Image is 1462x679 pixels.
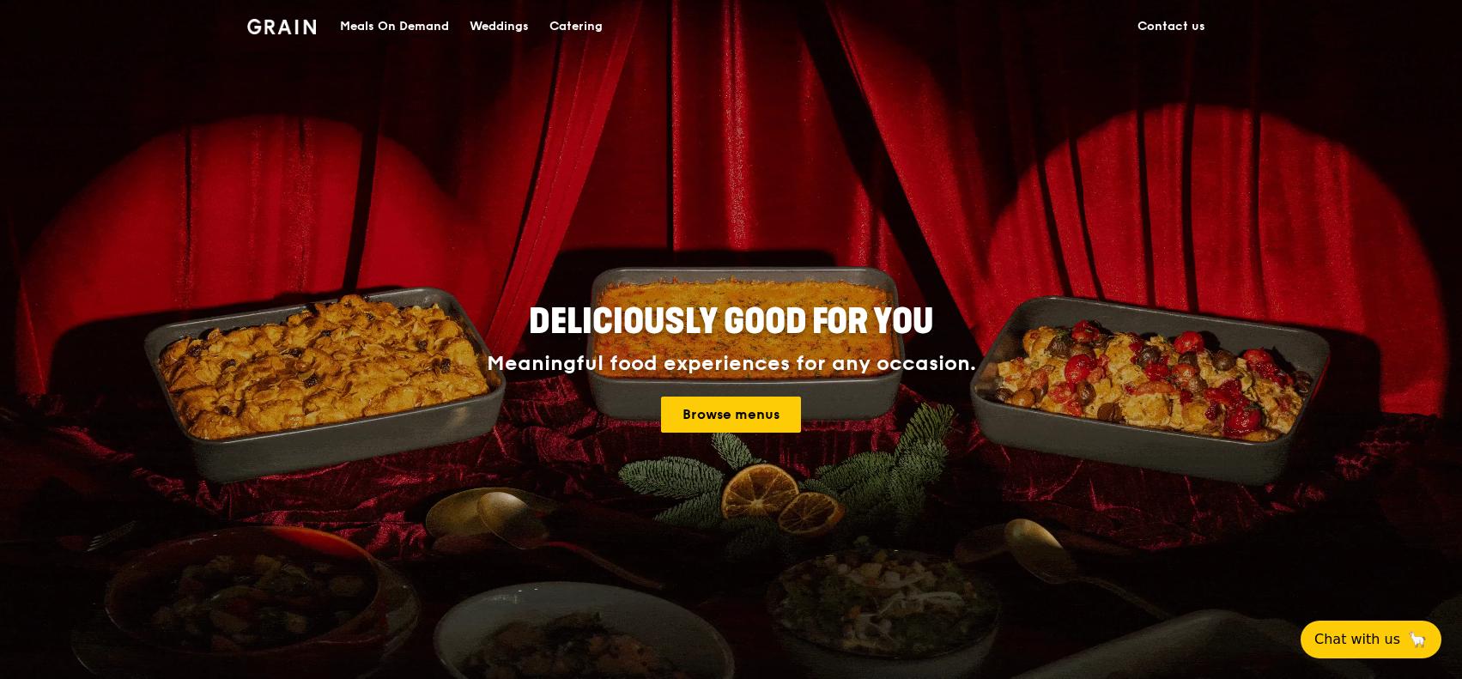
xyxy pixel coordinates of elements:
a: Weddings [459,1,539,52]
span: Deliciously good for you [529,301,933,343]
div: Weddings [470,1,529,52]
div: Meaningful food experiences for any occasion. [422,352,1040,376]
a: Browse menus [661,397,801,433]
span: Chat with us [1314,629,1400,650]
a: Contact us [1127,1,1216,52]
div: Catering [549,1,603,52]
img: Grain [247,19,317,34]
button: Chat with us🦙 [1301,621,1441,658]
a: Catering [539,1,613,52]
span: 🦙 [1407,629,1428,650]
div: Meals On Demand [340,1,449,52]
